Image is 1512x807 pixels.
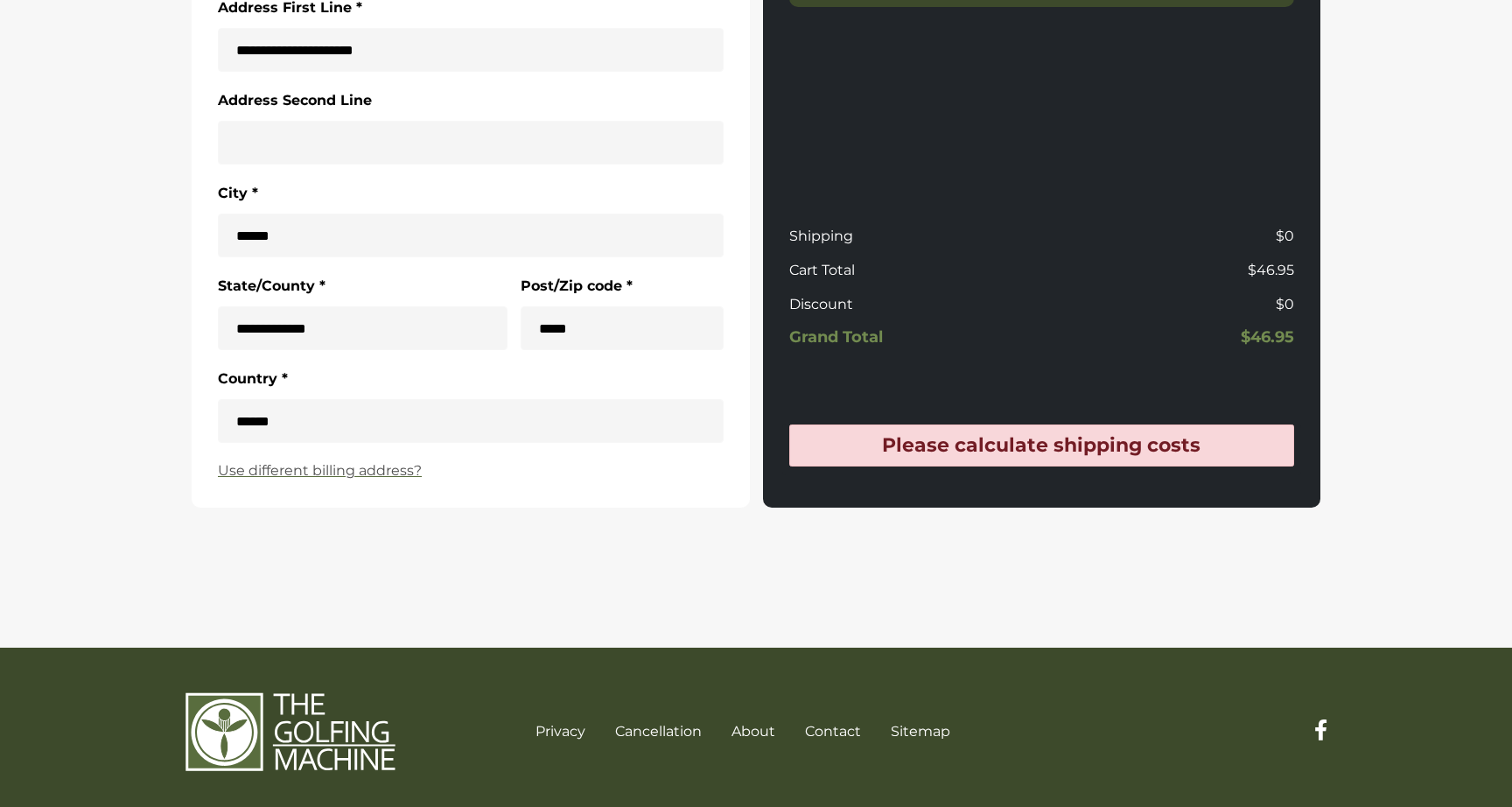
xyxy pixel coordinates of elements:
h5: $46.95 [1048,328,1294,347]
a: Contact [805,723,861,740]
label: Address Second Line [218,89,372,112]
a: About [731,723,775,740]
h4: Please calculate shipping costs [799,434,1285,457]
p: Cart Total [789,260,1035,281]
p: $46.95 [1048,260,1294,281]
label: State/County * [218,275,325,298]
label: Post/Zip code * [521,275,633,298]
label: City * [218,182,258,205]
a: Privacy [535,723,585,740]
label: Country * [218,368,288,390]
a: Use different billing address? [218,460,724,481]
p: Discount [789,294,1035,315]
p: $0 [1048,294,1294,315]
a: Cancellation [615,723,702,740]
p: $0 [1048,226,1294,247]
h5: Grand Total [789,328,1035,347]
a: Sitemap [891,723,950,740]
img: The Golfing Machine [185,691,395,772]
p: Shipping [789,226,1035,247]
